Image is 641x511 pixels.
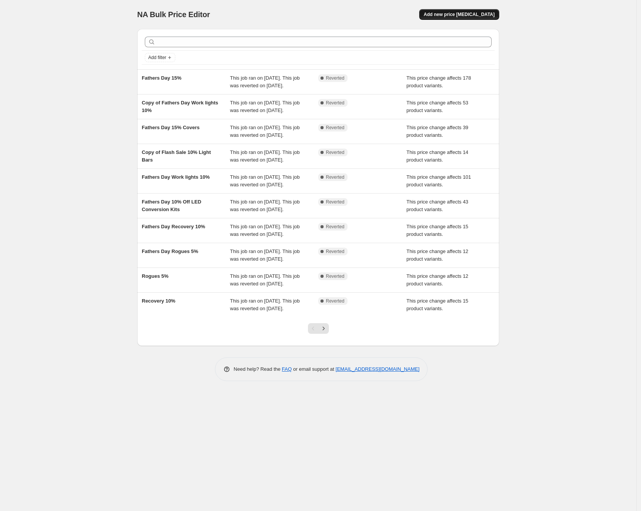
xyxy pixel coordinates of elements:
[230,125,300,138] span: This job ran on [DATE]. This job was reverted on [DATE].
[145,53,175,62] button: Add filter
[326,174,345,180] span: Reverted
[407,75,471,88] span: This price change affects 178 product variants.
[137,10,210,19] span: NA Bulk Price Editor
[407,273,468,287] span: This price change affects 12 product variants.
[292,366,336,372] span: or email support at
[142,174,210,180] span: Fathers Day Work lights 10%
[326,125,345,131] span: Reverted
[407,149,468,163] span: This price change affects 14 product variants.
[308,323,329,334] nav: Pagination
[142,125,200,130] span: Fathers Day 15% Covers
[230,224,300,237] span: This job ran on [DATE]. This job was reverted on [DATE].
[407,199,468,212] span: This price change affects 43 product variants.
[230,149,300,163] span: This job ran on [DATE]. This job was reverted on [DATE].
[326,273,345,279] span: Reverted
[142,298,175,304] span: Recovery 10%
[326,248,345,255] span: Reverted
[230,199,300,212] span: This job ran on [DATE]. This job was reverted on [DATE].
[336,366,420,372] a: [EMAIL_ADDRESS][DOMAIN_NAME]
[142,75,181,81] span: Fathers Day 15%
[142,100,218,113] span: Copy of Fathers Day Work lights 10%
[142,273,168,279] span: Rogues 5%
[326,224,345,230] span: Reverted
[230,75,300,88] span: This job ran on [DATE]. This job was reverted on [DATE].
[318,323,329,334] button: Next
[142,248,198,254] span: Fathers Day Rogues 5%
[148,54,166,61] span: Add filter
[230,273,300,287] span: This job ran on [DATE]. This job was reverted on [DATE].
[407,248,468,262] span: This price change affects 12 product variants.
[407,100,468,113] span: This price change affects 53 product variants.
[419,9,499,20] button: Add new price [MEDICAL_DATA]
[326,199,345,205] span: Reverted
[142,199,201,212] span: Fathers Day 10% Off LED Conversion Kits
[142,149,211,163] span: Copy of Flash Sale 10% Light Bars
[282,366,292,372] a: FAQ
[407,224,468,237] span: This price change affects 15 product variants.
[326,149,345,155] span: Reverted
[230,248,300,262] span: This job ran on [DATE]. This job was reverted on [DATE].
[230,100,300,113] span: This job ran on [DATE]. This job was reverted on [DATE].
[407,125,468,138] span: This price change affects 39 product variants.
[407,298,468,311] span: This price change affects 15 product variants.
[326,100,345,106] span: Reverted
[407,174,471,187] span: This price change affects 101 product variants.
[230,298,300,311] span: This job ran on [DATE]. This job was reverted on [DATE].
[230,174,300,187] span: This job ran on [DATE]. This job was reverted on [DATE].
[326,75,345,81] span: Reverted
[424,11,495,18] span: Add new price [MEDICAL_DATA]
[326,298,345,304] span: Reverted
[142,224,205,229] span: Fathers Day Recovery 10%
[234,366,282,372] span: Need help? Read the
